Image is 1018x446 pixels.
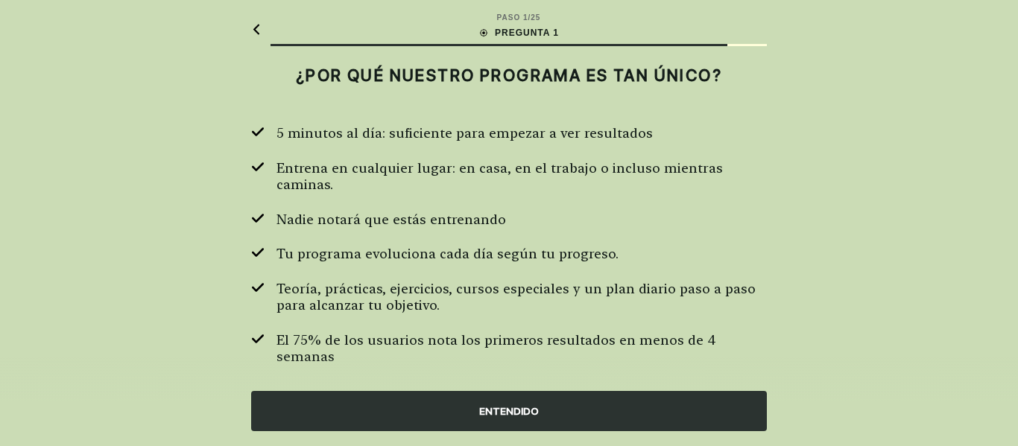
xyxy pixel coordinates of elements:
[479,405,539,417] font: ENTENDIDO
[276,332,716,365] font: El 75% de los usuarios nota los primeros resultados en menos de 4 semanas
[531,13,540,22] font: 25
[497,13,521,22] font: PASO
[276,246,619,261] font: Tu programa evoluciona cada día según tu progreso.
[276,281,756,313] font: Teoría, prácticas, ejercicios, cursos especiales y un plan diario paso a paso para alcanzar tu ob...
[296,66,722,85] font: ¿POR QUÉ NUESTRO PROGRAMA ES TAN ÚNICO?
[276,160,723,193] font: Entrena en cualquier lugar: en casa, en el trabajo o incluso mientras caminas.
[276,125,653,141] font: 5 minutos al día: suficiente para empezar a ver resultados
[495,28,559,38] font: PREGUNTA 1
[528,13,531,22] font: /
[276,211,506,227] font: Nadie notará que estás entrenando
[523,13,528,22] font: 1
